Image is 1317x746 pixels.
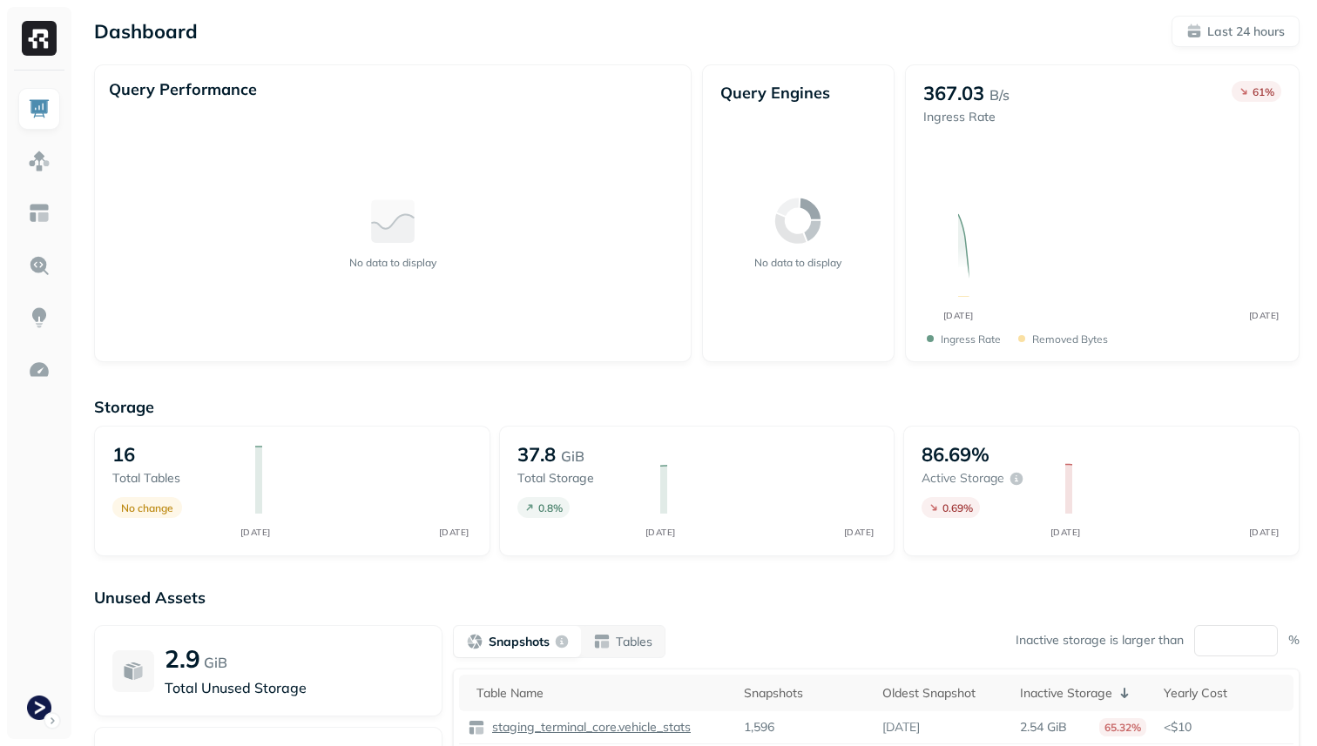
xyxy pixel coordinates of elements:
[1020,685,1112,702] p: Inactive Storage
[22,21,57,56] img: Ryft
[240,527,271,538] tspan: [DATE]
[94,19,198,44] p: Dashboard
[922,442,989,467] p: 86.69%
[517,470,643,487] p: Total storage
[538,501,563,514] p: 0.8 %
[439,527,469,538] tspan: [DATE]
[112,470,238,487] p: Total tables
[616,634,652,650] p: Tables
[28,359,51,381] img: Optimization
[1032,333,1108,346] p: Removed bytes
[517,442,556,467] p: 37.8
[485,719,691,736] a: staging_terminal_core.vehicle_stats
[1207,24,1285,40] p: Last 24 hours
[1248,310,1279,321] tspan: [DATE]
[844,527,875,538] tspan: [DATE]
[882,685,1003,702] div: Oldest Snapshot
[28,202,51,225] img: Asset Explorer
[349,256,436,269] p: No data to display
[94,397,1300,417] p: Storage
[468,719,485,736] img: table
[922,470,1004,487] p: Active storage
[989,84,1010,105] p: B/s
[923,109,1010,125] p: Ingress Rate
[28,306,51,329] img: Insights
[942,501,973,514] p: 0.69 %
[476,685,726,702] div: Table Name
[1288,632,1300,649] p: %
[923,81,984,105] p: 367.03
[28,97,51,120] img: Dashboard
[112,442,135,467] p: 16
[754,256,841,269] p: No data to display
[1016,632,1184,649] p: Inactive storage is larger than
[489,634,550,650] p: Snapshots
[744,685,865,702] div: Snapshots
[942,310,973,321] tspan: [DATE]
[1164,719,1285,736] p: <$10
[720,83,876,103] p: Query Engines
[744,719,774,736] p: 1,596
[109,79,257,99] p: Query Performance
[121,501,173,514] p: No change
[489,719,691,736] p: staging_terminal_core.vehicle_stats
[28,150,51,172] img: Assets
[94,588,1300,608] p: Unused Assets
[1020,719,1067,736] p: 2.54 GiB
[165,677,424,698] p: Total Unused Storage
[1099,718,1146,736] p: 65.32%
[561,446,584,467] p: GiB
[204,652,227,673] p: GiB
[28,254,51,277] img: Query Explorer
[882,719,920,736] p: [DATE]
[1050,527,1080,538] tspan: [DATE]
[1253,85,1274,98] p: 61 %
[27,696,51,720] img: Terminal Staging
[1172,16,1300,47] button: Last 24 hours
[1248,527,1279,538] tspan: [DATE]
[1164,685,1285,702] div: Yearly Cost
[165,643,200,674] p: 2.9
[645,527,676,538] tspan: [DATE]
[941,333,1001,346] p: Ingress Rate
